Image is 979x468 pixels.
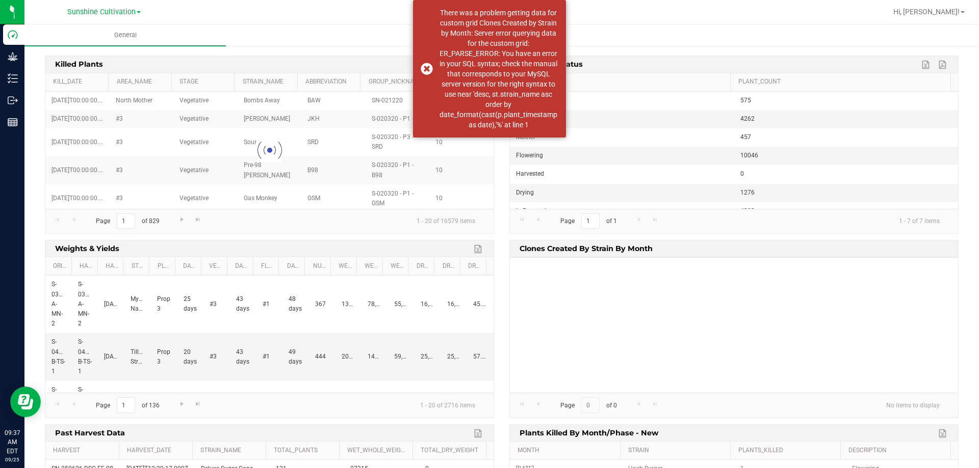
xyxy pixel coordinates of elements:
td: S-040219-A-TS-2 [45,381,72,429]
span: Plants Killed by Month/Phase - New [517,425,661,441]
inline-svg: Inventory [8,73,18,84]
a: Days_in_Flowering [287,262,301,270]
td: 4393 [734,202,959,220]
span: No items to display [878,397,948,412]
td: 386,520 [336,381,362,429]
span: Page of 1 [552,213,625,229]
a: Go to the next page [174,397,189,411]
a: Plant_Area [158,262,171,270]
inline-svg: Outbound [8,95,18,105]
td: 49 days [282,333,309,381]
td: 78,425 [362,276,388,333]
a: Stage [518,78,726,86]
a: Strain [628,447,726,455]
td: 126,530 [388,381,415,429]
a: Wet_Whole_Weight [339,262,352,270]
input: 1 [117,213,135,229]
a: Total_Plants [274,447,335,455]
td: [DATE]T17:04:00.000Z [98,333,124,381]
td: Drying [510,184,734,202]
a: Month [518,447,616,455]
td: [DATE]T19:56:17.000Z [98,276,124,333]
td: S-040219-B-TS-1 [45,333,72,381]
span: Page of 136 [87,397,168,413]
td: Tillamook Strawberry [124,333,151,381]
a: Plant_Count [738,78,946,86]
td: 457 [734,128,959,147]
iframe: Resource center [10,387,41,417]
a: stage [179,78,230,86]
span: 1 - 20 of 2716 items [412,397,483,412]
input: 1 [581,213,600,229]
div: There was a problem getting data for custom grid Clones Created by Strain by Month: Server error ... [439,8,558,130]
td: 259,990 [362,381,388,429]
td: Vegetative [510,110,734,128]
inline-svg: Grow [8,51,18,62]
span: 1 - 20 of 16579 items [408,213,483,229]
a: Strain [132,262,145,270]
a: Export to Excel [936,427,951,440]
td: 55,665 [388,276,415,333]
td: [DATE]T17:14:00.000Z [98,381,124,429]
td: Harvested [510,165,734,183]
td: 51,400 [441,381,468,429]
a: Dry_Flower_Weight [443,262,456,270]
a: Export to Excel [471,427,486,440]
td: Prop 3 [151,333,177,381]
td: 48 days [282,276,309,333]
a: kill_date [53,78,105,86]
p: 09:37 AM EDT [5,428,20,456]
td: 10046 [734,147,959,165]
a: Dry_Flower_by_Plant [468,262,482,270]
td: In Processing [510,202,734,220]
td: 16,675 [415,276,441,333]
td: 575 [734,92,959,110]
td: 51,400 [415,381,441,429]
td: 43 days [230,333,256,381]
td: 25,600 [415,333,441,381]
a: Wet_Whole_Weight [347,447,408,455]
a: Export to Excel [919,58,934,71]
td: #3 [203,276,230,333]
td: S-040219-A-TS-2 [72,381,98,429]
td: S-032819-A-MN-2 [45,276,72,333]
span: Clones Created by Strain by Month [517,240,656,256]
span: Page of 0 [552,397,625,413]
inline-svg: Reports [8,117,18,127]
a: Num_Plants [313,262,327,270]
td: 203,370 [336,333,362,381]
a: Harvest_Date [106,262,119,270]
td: #3 [203,333,230,381]
td: 367 [309,276,336,333]
a: Wet_Flower_Weight [365,262,378,270]
span: Past Harvest Data [53,425,128,441]
a: Dry_Whole_Weight [417,262,430,270]
td: 444 [309,333,336,381]
span: Hi, [PERSON_NAME]! [893,8,960,16]
td: 20 days [177,333,204,381]
a: Days_in_Cloning [183,262,197,270]
td: Prop 3 [151,276,177,333]
span: General [100,31,150,40]
a: Flower_Area [261,262,275,270]
td: 144,115 [362,333,388,381]
span: Killed Plants [53,56,106,72]
td: S-032819-A-MN-2 [72,276,98,333]
a: General [24,24,226,46]
a: area_name [117,78,168,86]
td: 4262 [734,110,959,128]
a: Go to the last page [191,397,205,411]
td: Myakka Native [124,276,151,333]
td: 19 days [177,381,204,429]
a: Export to Excel [471,242,486,256]
a: Strain_Name [200,447,262,455]
td: 57.66 [467,333,494,381]
td: #1 [256,276,283,333]
a: Harvest [53,447,115,455]
span: Page of 829 [87,213,168,229]
a: Export to PDF [936,58,951,71]
a: Days_in_Vegetation [235,262,249,270]
a: group_nickname [369,78,420,86]
a: description [848,447,946,455]
p: 09/25 [5,456,20,463]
